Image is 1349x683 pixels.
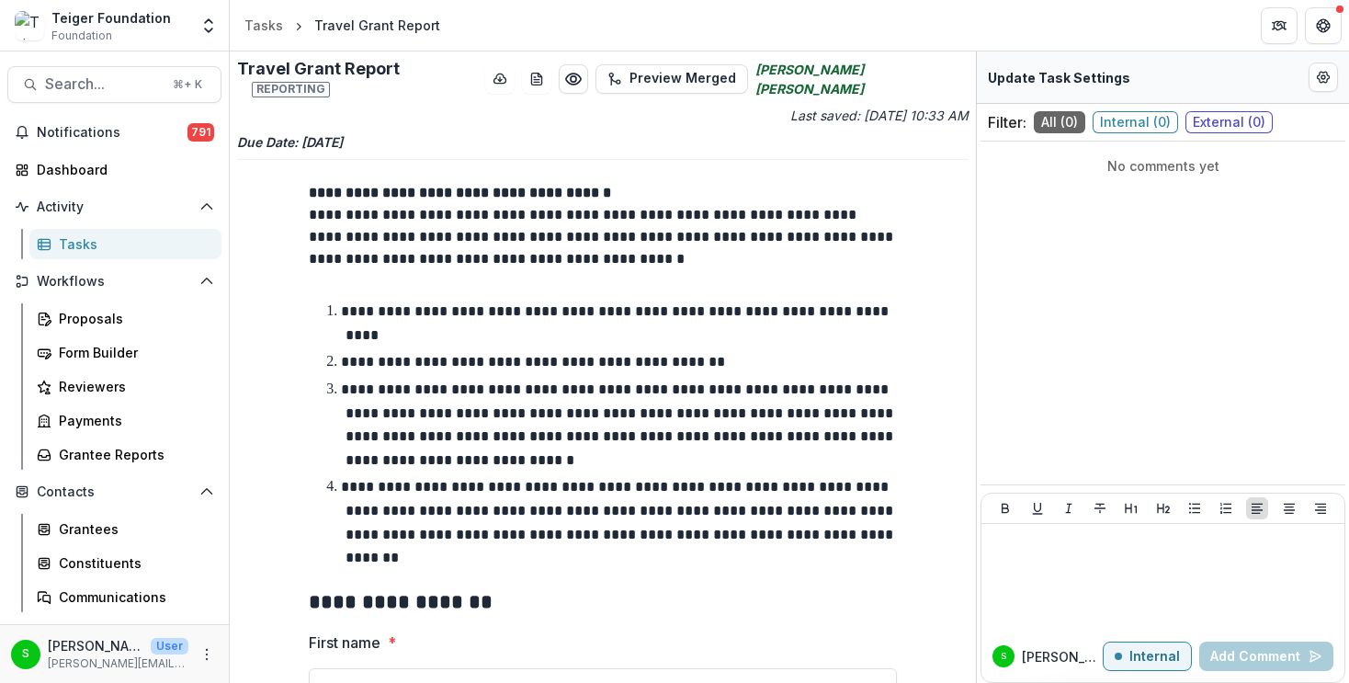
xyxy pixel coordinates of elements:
a: Tasks [29,229,221,259]
button: Open Workflows [7,267,221,296]
p: Filter: [988,111,1026,133]
span: Contacts [37,484,192,500]
button: Align Left [1246,497,1268,519]
button: Heading 2 [1152,497,1174,519]
button: Align Right [1309,497,1332,519]
a: Grantee Reports [29,439,221,470]
button: Underline [1026,497,1049,519]
div: Tasks [59,234,207,254]
div: Payments [59,411,207,430]
button: More [196,643,218,666]
div: Stephanie [1001,652,1006,661]
p: Internal [1129,649,1180,665]
button: Ordered List [1215,497,1237,519]
img: Teiger Foundation [15,11,44,40]
p: [PERSON_NAME] [48,636,143,655]
button: Strike [1089,497,1111,519]
button: Open Contacts [7,477,221,507]
div: Proposals [59,309,207,328]
a: Communications [29,582,221,612]
span: Workflows [37,274,192,290]
button: Edit Form Settings [1309,63,1338,92]
h2: Travel Grant Report [237,59,478,98]
button: Partners [1261,7,1298,44]
p: First name [309,632,380,654]
div: Form Builder [59,343,207,362]
button: Search... [7,66,221,103]
button: Bold [994,497,1016,519]
button: Open Data & Reporting [7,620,221,649]
p: No comments yet [988,156,1338,176]
span: Search... [45,75,162,93]
div: Grantees [59,519,207,539]
button: Bullet List [1184,497,1206,519]
button: Preview Merged [595,64,748,94]
a: Tasks [237,12,290,39]
p: Update Task Settings [988,68,1130,87]
button: Get Help [1305,7,1342,44]
a: Proposals [29,303,221,334]
button: Internal [1103,642,1192,671]
i: [PERSON_NAME] [PERSON_NAME] [755,60,969,98]
div: ⌘ + K [169,74,206,95]
span: Reporting [252,82,330,97]
p: [PERSON_NAME][EMAIL_ADDRESS][DOMAIN_NAME] [48,655,188,672]
a: Form Builder [29,337,221,368]
button: Heading 1 [1120,497,1142,519]
span: Foundation [51,28,112,44]
div: Tasks [244,16,283,35]
span: Notifications [37,125,187,141]
button: download-word-button [522,64,551,94]
button: download-button [485,64,515,94]
button: Notifications791 [7,118,221,147]
a: Dashboard [7,154,221,185]
button: Add Comment [1199,642,1333,671]
a: Constituents [29,548,221,578]
span: External ( 0 ) [1185,111,1273,133]
button: Italicize [1058,497,1080,519]
span: All ( 0 ) [1034,111,1085,133]
div: Stephanie [22,648,29,660]
a: Grantees [29,514,221,544]
div: Grantee Reports [59,445,207,464]
button: Align Center [1278,497,1300,519]
nav: breadcrumb [237,12,448,39]
div: Constituents [59,553,207,573]
button: Open Activity [7,192,221,222]
a: Reviewers [29,371,221,402]
div: Communications [59,587,207,607]
div: Reviewers [59,377,207,396]
div: Dashboard [37,160,207,179]
div: Travel Grant Report [314,16,440,35]
a: Payments [29,405,221,436]
button: Open entity switcher [196,7,221,44]
p: Due Date: [DATE] [237,132,969,152]
span: Internal ( 0 ) [1093,111,1178,133]
span: Activity [37,199,192,215]
div: Teiger Foundation [51,8,171,28]
button: Preview e0c3fa71-32cf-479e-9e09-0678ce30849f.pdf [559,64,588,94]
span: 791 [187,123,214,142]
p: User [151,638,188,655]
p: Last saved: [DATE] 10:33 AM [606,106,969,125]
p: [PERSON_NAME] [1022,647,1103,666]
